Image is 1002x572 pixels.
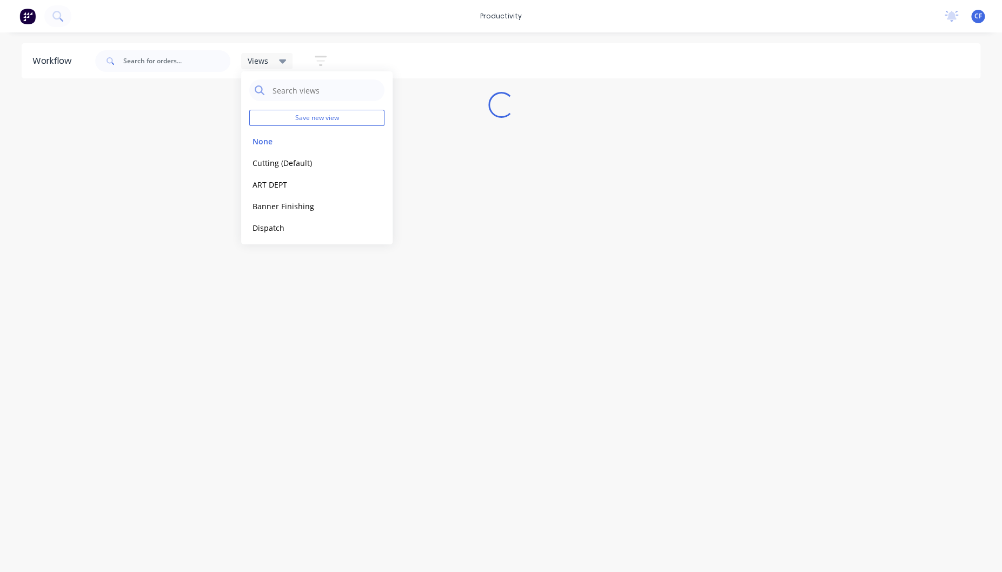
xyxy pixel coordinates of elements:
button: Fabric Finishing [249,243,364,256]
span: Views [248,55,268,66]
button: ART DEPT [249,178,364,191]
button: Cutting (Default) [249,157,364,169]
div: productivity [475,8,527,24]
button: None [249,135,364,148]
span: CF [974,11,982,21]
button: Dispatch [249,222,364,234]
img: Factory [19,8,36,24]
input: Search for orders... [123,50,230,72]
div: Workflow [32,55,77,68]
input: Search views [271,79,379,101]
button: Save new view [249,110,384,126]
button: Banner Finishing [249,200,364,212]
